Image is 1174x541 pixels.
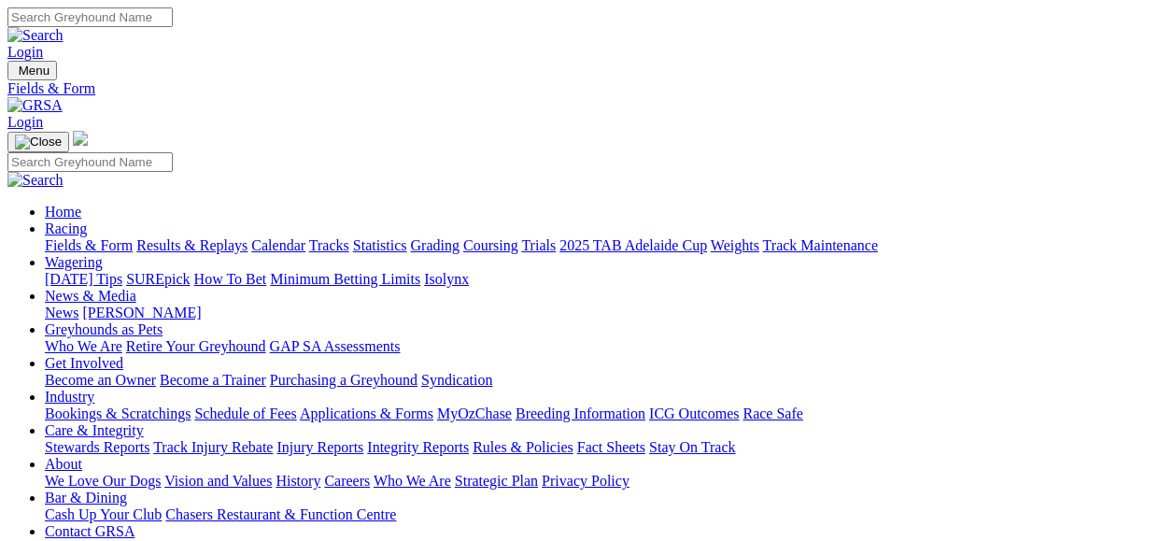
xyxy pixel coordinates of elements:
a: Coursing [463,237,518,253]
a: Isolynx [424,271,469,287]
a: Who We Are [45,338,122,354]
a: Who We Are [374,473,451,489]
div: Greyhounds as Pets [45,338,1167,355]
a: Purchasing a Greyhound [270,372,417,388]
button: Toggle navigation [7,61,57,80]
a: SUREpick [126,271,190,287]
a: Vision and Values [164,473,272,489]
a: Race Safe [743,406,802,421]
a: Track Maintenance [763,237,878,253]
button: Toggle navigation [7,132,69,152]
a: 2025 TAB Adelaide Cup [559,237,707,253]
a: We Love Our Dogs [45,473,161,489]
a: Breeding Information [516,406,645,421]
a: Home [45,204,81,220]
a: Tracks [309,237,349,253]
a: Track Injury Rebate [153,439,273,455]
a: Strategic Plan [455,473,538,489]
a: Become an Owner [45,372,156,388]
a: Contact GRSA [45,523,134,539]
a: How To Bet [194,271,267,287]
a: Wagering [45,254,103,270]
a: Weights [711,237,759,253]
a: Integrity Reports [367,439,469,455]
a: Stewards Reports [45,439,149,455]
a: Get Involved [45,355,123,371]
input: Search [7,7,173,27]
a: Login [7,114,43,130]
div: Wagering [45,271,1167,288]
a: About [45,456,82,472]
div: Bar & Dining [45,506,1167,523]
img: Close [15,135,62,149]
a: Fields & Form [45,237,133,253]
img: Search [7,172,64,189]
a: History [276,473,320,489]
a: Calendar [251,237,305,253]
a: Bar & Dining [45,490,127,505]
a: [DATE] Tips [45,271,122,287]
a: GAP SA Assessments [270,338,401,354]
span: Menu [19,64,50,78]
a: Careers [324,473,370,489]
a: Cash Up Your Club [45,506,162,522]
a: Bookings & Scratchings [45,406,191,421]
a: [PERSON_NAME] [82,305,201,320]
a: News [45,305,78,320]
img: Search [7,27,64,44]
a: Industry [45,389,94,405]
a: Statistics [353,237,407,253]
a: Stay On Track [649,439,735,455]
img: logo-grsa-white.png [73,131,88,146]
a: Login [7,44,43,60]
a: Trials [521,237,556,253]
div: Get Involved [45,372,1167,389]
a: Chasers Restaurant & Function Centre [165,506,396,522]
a: Rules & Policies [473,439,573,455]
div: Industry [45,406,1167,422]
a: Schedule of Fees [194,406,296,421]
a: News & Media [45,288,136,304]
a: Greyhounds as Pets [45,321,163,337]
a: Grading [411,237,460,253]
div: News & Media [45,305,1167,321]
div: About [45,473,1167,490]
a: Fact Sheets [577,439,645,455]
a: Privacy Policy [542,473,629,489]
a: MyOzChase [437,406,512,421]
a: Care & Integrity [45,422,144,438]
img: GRSA [7,97,63,114]
a: ICG Outcomes [649,406,739,421]
a: Applications & Forms [300,406,433,421]
a: Retire Your Greyhound [126,338,266,354]
a: Become a Trainer [160,372,266,388]
a: Minimum Betting Limits [270,271,420,287]
a: Results & Replays [136,237,248,253]
a: Injury Reports [276,439,363,455]
div: Care & Integrity [45,439,1167,456]
input: Search [7,152,173,172]
div: Racing [45,237,1167,254]
a: Racing [45,221,87,236]
a: Fields & Form [7,80,1167,97]
a: Syndication [421,372,492,388]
